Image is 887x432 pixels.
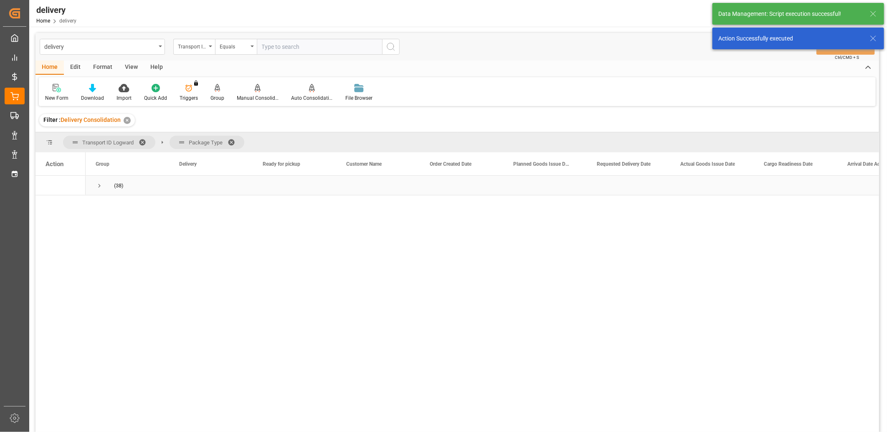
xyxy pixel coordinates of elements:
span: Ctrl/CMD + S [835,54,859,61]
span: Actual Goods Issue Date [680,161,735,167]
div: Action Successfully executed [718,34,862,43]
span: Delivery [179,161,197,167]
div: New Form [45,94,68,102]
button: search button [382,39,400,55]
span: Delivery Consolidation [61,116,121,123]
span: Transport ID Logward [82,139,134,146]
div: File Browser [345,94,373,102]
a: Home [36,18,50,24]
div: ✕ [124,117,131,124]
button: open menu [215,39,257,55]
div: Format [87,61,119,75]
input: Type to search [257,39,382,55]
div: Action [46,160,63,168]
span: Order Created Date [430,161,471,167]
div: Download [81,94,104,102]
span: Group [96,161,109,167]
span: (38) [114,176,124,195]
span: Ready for pickup [263,161,300,167]
span: Planned Goods Issue Date [513,161,569,167]
div: delivery [44,41,156,51]
div: Press SPACE to select this row. [35,176,86,195]
div: Help [144,61,169,75]
span: Package Type [189,139,223,146]
div: Auto Consolidation [291,94,333,102]
div: Home [35,61,64,75]
span: Cargo Readiness Date [764,161,813,167]
div: Data Management: Script execution successful! [718,10,862,18]
div: Transport ID Logward [178,41,206,51]
span: Filter : [43,116,61,123]
div: delivery [36,4,76,16]
div: Equals [220,41,248,51]
span: Customer Name [346,161,382,167]
button: open menu [173,39,215,55]
div: Edit [64,61,87,75]
div: Manual Consolidation [237,94,279,102]
button: open menu [40,39,165,55]
div: Quick Add [144,94,167,102]
span: Requested Delivery Date [597,161,651,167]
div: View [119,61,144,75]
div: Group [210,94,224,102]
div: Import [117,94,132,102]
